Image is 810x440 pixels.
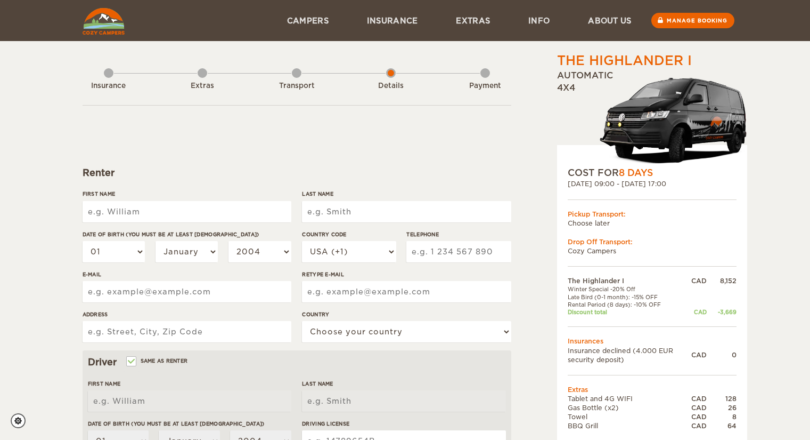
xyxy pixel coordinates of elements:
div: COST FOR [568,166,737,179]
label: Country [302,310,511,318]
label: Date of birth (You must be at least [DEMOGRAPHIC_DATA]) [88,420,291,428]
input: Same as renter [127,359,134,366]
div: 8 [707,412,737,421]
div: The Highlander I [557,52,692,70]
div: Driver [88,356,506,369]
td: Rental Period (8 days): -10% OFF [568,301,691,308]
label: Same as renter [127,356,188,366]
div: Extras [173,81,232,91]
td: Towel [568,412,691,421]
div: Renter [83,166,511,179]
td: Choose later [568,219,737,228]
td: Discount total [568,308,691,316]
img: Cozy Campers [83,8,125,35]
div: Payment [456,81,514,91]
label: Country Code [302,230,396,238]
div: 0 [707,350,737,359]
div: CAD [691,308,707,316]
div: 64 [707,421,737,430]
label: Last Name [302,380,505,388]
td: Winter Special -20% Off [568,285,691,293]
label: Last Name [302,190,511,198]
img: stor-stuttur-old-new-5.png [600,73,747,166]
a: Cookie settings [11,413,32,428]
div: [DATE] 09:00 - [DATE] 17:00 [568,179,737,188]
td: Tablet and 4G WIFI [568,394,691,403]
td: Insurance declined (4.000 EUR security deposit) [568,346,691,364]
label: Retype E-mail [302,270,511,278]
td: Gas Bottle (x2) [568,403,691,412]
div: -3,669 [707,308,737,316]
input: e.g. William [88,390,291,412]
div: Insurance [79,81,138,91]
td: Extras [568,385,737,394]
label: First Name [88,380,291,388]
label: Driving License [302,420,505,428]
td: BBQ Grill [568,421,691,430]
div: Details [362,81,420,91]
td: Cozy Campers [568,246,737,255]
input: e.g. Street, City, Zip Code [83,321,291,342]
label: First Name [83,190,291,198]
div: 26 [707,403,737,412]
div: CAD [691,276,707,285]
td: Late Bird (0-1 month): -15% OFF [568,293,691,301]
input: e.g. William [83,201,291,222]
label: Telephone [406,230,511,238]
div: Transport [267,81,326,91]
div: CAD [691,350,707,359]
div: Pickup Transport: [568,210,737,219]
label: Date of birth (You must be at least [DEMOGRAPHIC_DATA]) [83,230,291,238]
td: The Highlander I [568,276,691,285]
label: E-mail [83,270,291,278]
div: Drop Off Transport: [568,237,737,246]
input: e.g. example@example.com [302,281,511,302]
input: e.g. Smith [302,390,505,412]
div: CAD [691,403,707,412]
div: 128 [707,394,737,403]
div: CAD [691,421,707,430]
a: Manage booking [651,13,734,28]
div: 8,152 [707,276,737,285]
input: e.g. 1 234 567 890 [406,241,511,262]
input: e.g. Smith [302,201,511,222]
div: CAD [691,394,707,403]
input: e.g. example@example.com [83,281,291,302]
td: Insurances [568,337,737,346]
div: Automatic 4x4 [557,70,747,166]
span: 8 Days [619,167,653,178]
div: CAD [691,412,707,421]
label: Address [83,310,291,318]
